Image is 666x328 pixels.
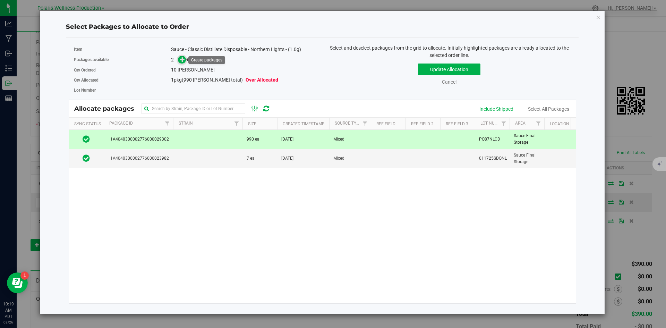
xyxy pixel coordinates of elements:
a: Sync Status [74,121,101,126]
a: Ref Field [376,121,395,126]
a: Ref Field 3 [446,121,468,126]
a: Filter [532,118,544,129]
a: Source Type [335,121,361,126]
label: Item [74,46,171,52]
span: 10 [171,67,177,73]
span: In Sync [83,153,90,163]
span: [DATE] [281,155,293,162]
a: Filter [359,118,370,129]
span: PO87NLCD [479,136,500,143]
label: Qty Allocated [74,77,171,83]
label: Packages available [74,57,171,63]
div: Select Packages to Allocate to Order [66,22,579,32]
a: Filter [498,118,509,129]
span: Mixed [333,136,344,143]
span: - [171,87,172,93]
span: In Sync [83,134,90,144]
a: Strain [179,121,193,126]
a: Filter [161,118,173,129]
span: Select and deselect packages from the grid to allocate. Initially highlighted packages are alread... [330,45,569,58]
span: 990 ea [247,136,259,143]
a: Size [248,121,256,126]
a: Created Timestamp [283,121,325,126]
span: Mixed [333,155,344,162]
a: Package Id [109,121,133,126]
span: pkg [171,77,278,83]
div: Include Shipped [479,106,513,113]
label: Lot Number [74,87,171,93]
span: Over Allocated [246,77,278,83]
span: 2 [171,57,174,62]
input: Search by Strain, Package ID or Lot Number [141,103,245,114]
span: 1A4040300002776000023982 [108,155,169,162]
a: Filter [231,118,242,129]
a: Cancel [442,79,456,85]
span: [PERSON_NAME] [178,67,215,73]
iframe: Resource center unread badge [20,271,29,280]
span: Sauce Final Storage [514,133,540,146]
span: 011725SDONL [479,155,507,162]
a: Select All Packages [528,106,569,112]
span: [DATE] [281,136,293,143]
span: 7 ea [247,155,255,162]
span: 1A4040300002776000029302 [108,136,169,143]
span: Allocate packages [74,105,141,112]
span: (990 [PERSON_NAME] total) [182,77,243,83]
iframe: Resource center [7,272,28,293]
span: Sauce Final Storage [514,152,540,165]
div: Create packages [191,58,222,62]
a: Location [550,121,569,126]
button: Update Allocation [418,64,480,75]
div: Sauce - Classic Distillate Disposable - Northern Lights - (1.0g) [171,46,317,53]
a: Ref Field 2 [411,121,434,126]
span: 1 [171,77,174,83]
a: Area [515,121,526,126]
label: Qty Ordered [74,67,171,73]
a: Lot Number [480,121,505,126]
